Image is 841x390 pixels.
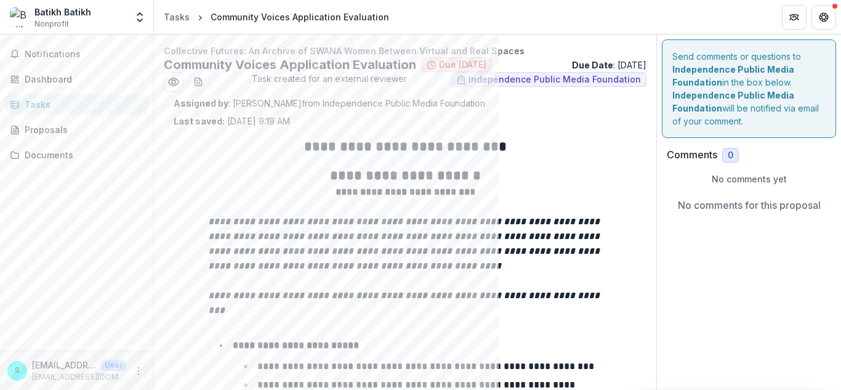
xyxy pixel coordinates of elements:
p: [EMAIL_ADDRESS][DOMAIN_NAME] [32,372,126,383]
div: Send comments or questions to in the box below. will be notified via email of your comment. [662,39,836,138]
div: Tasks [25,98,139,111]
button: Get Help [811,5,836,30]
span: Independence Public Media Foundation [469,75,641,85]
span: Task created for an external reviewer [252,72,407,92]
span: Due [DATE] [439,60,486,70]
p: : [DATE] [572,59,646,71]
button: Notifications [5,44,148,64]
strong: Assigned by [174,98,228,108]
nav: breadcrumb [159,8,394,26]
img: Batikh Batikh [10,7,30,27]
strong: Independence Public Media Foundation [672,64,794,87]
a: Proposals [5,120,148,140]
button: More [131,364,146,378]
p: No comments for this proposal [678,198,821,213]
p: No comments yet [667,173,831,185]
p: [DATE] 9:19 AM [174,115,290,128]
strong: Last saved: [174,116,225,126]
strong: Due Date [572,60,613,70]
span: Notifications [25,49,143,60]
button: Open entity switcher [131,5,148,30]
div: Community Voices Application Evaluation [211,10,389,23]
a: Tasks [159,8,195,26]
div: Proposals [25,123,139,136]
div: Dashboard [25,73,139,86]
span: 0 [728,150,733,161]
h2: Community Voices Application Evaluation [164,57,416,72]
p: : [PERSON_NAME] from Independence Public Media Foundation [174,97,637,110]
h2: Comments [667,149,717,161]
div: Batikh Batikh [34,6,91,18]
a: Tasks [5,94,148,115]
span: Nonprofit [34,18,69,30]
strong: Independence Public Media Foundation [672,90,794,113]
button: Partners [782,5,807,30]
div: Documents [25,148,139,161]
button: download-word-button [188,72,208,92]
button: Preview db6f8499-4faf-4c68-bc1b-e2322a762290.pdf [164,72,183,92]
div: Tasks [164,10,190,23]
p: User [101,360,126,371]
div: sarahmtrad@gmail.com [15,367,20,375]
a: Dashboard [5,69,148,89]
p: Collective Futures: An Archive of SWANA Women Between Virtual and Real Spaces [164,44,646,57]
a: Documents [5,145,148,165]
p: [EMAIL_ADDRESS][DOMAIN_NAME] [32,359,96,372]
